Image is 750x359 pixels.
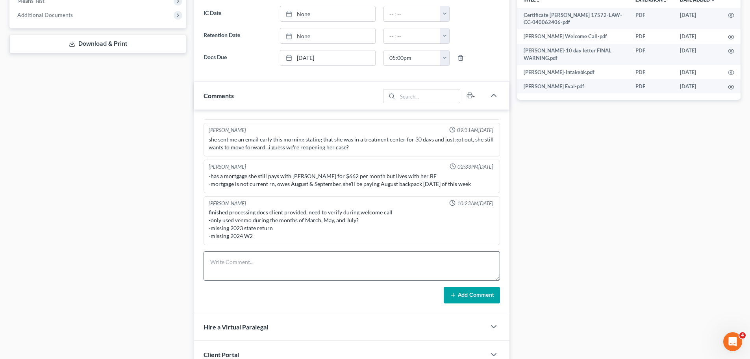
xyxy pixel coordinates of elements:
[629,44,674,65] td: PDF
[280,50,375,65] a: [DATE]
[209,200,246,207] div: [PERSON_NAME]
[629,65,674,79] td: PDF
[204,351,239,358] span: Client Portal
[209,172,495,188] div: -has a mortgage she still pays with [PERSON_NAME] for $662 per month but lives with her BF -mortg...
[280,28,375,43] a: None
[209,136,495,151] div: she sent me an email early this morning stating that she was in a treatment center for 30 days an...
[384,28,441,43] input: -- : --
[398,89,460,103] input: Search...
[384,6,441,21] input: -- : --
[674,79,722,93] td: [DATE]
[674,29,722,43] td: [DATE]
[739,332,746,339] span: 4
[384,50,441,65] input: -- : --
[629,8,674,30] td: PDF
[674,8,722,30] td: [DATE]
[200,28,276,44] label: Retention Date
[204,92,234,99] span: Comments
[9,35,186,53] a: Download & Print
[457,163,493,171] span: 02:33PM[DATE]
[204,323,268,331] span: Hire a Virtual Paralegal
[629,79,674,93] td: PDF
[200,50,276,66] label: Docs Due
[280,6,375,21] a: None
[17,11,73,18] span: Additional Documents
[517,44,629,65] td: [PERSON_NAME]-10 day letter FINAL WARNING.pdf
[517,29,629,43] td: [PERSON_NAME] Welcome Call-pdf
[629,29,674,43] td: PDF
[209,126,246,134] div: [PERSON_NAME]
[517,79,629,93] td: [PERSON_NAME] Eval-pdf
[457,126,493,134] span: 09:31AM[DATE]
[444,287,500,303] button: Add Comment
[457,200,493,207] span: 10:23AM[DATE]
[209,163,246,171] div: [PERSON_NAME]
[200,6,276,22] label: IC Date
[723,332,742,351] iframe: Intercom live chat
[517,65,629,79] td: [PERSON_NAME]-intakebk.pdf
[209,208,495,240] div: finished processing docs client provided, need to verify during welcome call -only used venmo dur...
[674,65,722,79] td: [DATE]
[674,44,722,65] td: [DATE]
[517,8,629,30] td: Certificate [PERSON_NAME] 17572-LAW-CC-040062406-pdf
